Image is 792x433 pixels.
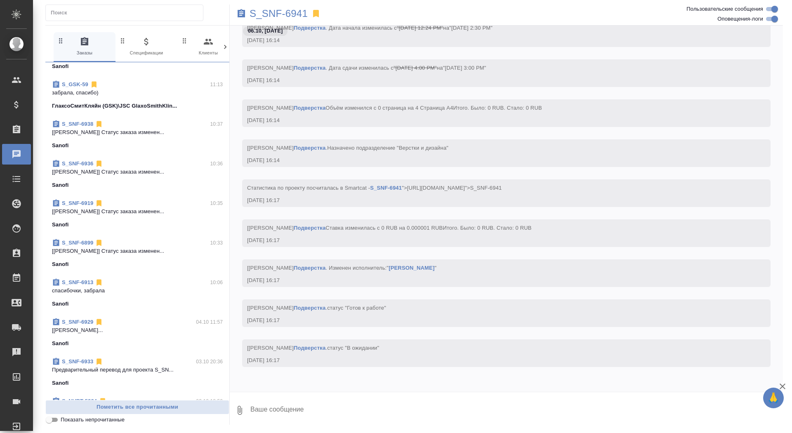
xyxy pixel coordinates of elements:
span: [[PERSON_NAME] . [247,145,448,151]
p: 04.10 11:57 [196,318,223,326]
a: Подверстка [294,105,325,111]
a: Подверстка [294,305,325,311]
div: S_SNF-691310:06спасибочки, забралаSanofi [45,273,229,313]
div: S_SNF-692904.10 11:57[[PERSON_NAME]...Sanofi [45,313,229,353]
button: 🙏 [763,388,784,408]
div: [DATE] 16:17 [247,276,742,285]
span: Итого. Было: 0 RUB. Стало: 0 RUB [443,225,531,231]
p: 10:06 [210,278,223,287]
a: Подверстка [294,145,325,151]
p: [[PERSON_NAME]] Статус заказа изменен... [52,207,223,216]
svg: Зажми и перетащи, чтобы поменять порядок вкладок [181,37,189,45]
p: 03.10 20:36 [196,358,223,366]
div: S_SNF-693810:37[[PERSON_NAME]] Статус заказа изменен...Sanofi [45,115,229,155]
p: 10:33 [210,239,223,247]
div: S_SNF-693303.10 20:36Предварительный перевод для проекта S_SN...Sanofi [45,353,229,392]
a: S_SNF-6941 [250,9,308,18]
span: "[DATE] 3:00 PM" [443,65,486,71]
div: S_SNF-693610:36[[PERSON_NAME]] Статус заказа изменен...Sanofi [45,155,229,194]
a: Подверстка [294,345,325,351]
div: S_GSK-5911:13забрала, спасибо)ГлаксоСмитКляйн (GSK)\JSC GlaxoSmithKlin... [45,75,229,115]
p: Sanofi [52,339,69,348]
a: S_NVRT-5224 [62,398,97,404]
span: Клиенты [181,37,236,57]
span: Пометить все прочитанными [50,402,225,412]
button: Пометить все прочитанными [45,400,229,414]
span: [[PERSON_NAME] . Дата сдачи изменилась с на [247,65,486,71]
a: [PERSON_NAME] [389,265,434,271]
span: [[PERSON_NAME] . [247,345,379,351]
span: Итого. Было: 0 RUB. Стало: 0 RUB [453,105,542,111]
p: спасибочки, забрала [52,287,223,295]
p: 10:36 [210,160,223,168]
span: Оповещения-логи [717,15,763,23]
a: Подверстка [294,225,325,231]
p: [[PERSON_NAME]] Статус заказа изменен... [52,168,223,176]
svg: Отписаться [90,80,98,89]
svg: Отписаться [99,397,107,405]
p: Sanofi [52,300,69,308]
span: статус "Готов к работе" [327,305,386,311]
p: Sanofi [52,379,69,387]
p: [[PERSON_NAME]... [52,326,223,334]
div: [DATE] 16:17 [247,316,742,325]
a: S_SNF-6933 [62,358,93,365]
p: [[PERSON_NAME]] Статус заказа изменен... [52,247,223,255]
a: S_GSK-59 [62,81,88,87]
span: Назначено подразделение "Верстки и дизайна" [327,145,448,151]
input: Поиск [51,7,203,19]
a: Подверстка [294,265,325,271]
span: [[PERSON_NAME] Объём изменился с 0 страница на 4 Страница А4 [247,105,542,111]
p: забрала, спасибо) [52,89,223,97]
div: [DATE] 16:17 [247,196,742,205]
span: Cтатистика по проекту посчиталась в Smartcat - ">[URL][DOMAIN_NAME]">S_SNF-6941 [247,185,502,191]
p: Sanofi [52,141,69,150]
svg: Отписаться [95,160,103,168]
span: 🙏 [766,389,780,407]
div: [DATE] 16:17 [247,236,742,245]
a: S_SNF-6938 [62,121,93,127]
p: 11:13 [210,80,223,89]
span: Заказы [57,37,112,57]
a: S_SNF-6913 [62,279,93,285]
span: [[PERSON_NAME] . [247,305,386,311]
div: [DATE] 16:14 [247,76,742,85]
div: S_SNF-689910:33[[PERSON_NAME]] Статус заказа изменен...Sanofi [45,234,229,273]
span: "[DATE] 4:00 PM" [394,65,437,71]
a: S_SNF-6941 [370,185,402,191]
p: 10:35 [210,199,223,207]
div: [DATE] 16:17 [247,356,742,365]
p: Sanofi [52,181,69,189]
svg: Отписаться [95,318,103,326]
a: S_SNF-6919 [62,200,93,206]
div: S_NVRT-522403.10 18:50[[PERSON_NAME]] Добавлены комментарии д...Новартис Фарма [45,392,229,432]
p: Предварительный перевод для проекта S_SN... [52,366,223,374]
p: 03.10 18:50 [196,397,223,405]
svg: Зажми и перетащи, чтобы поменять порядок вкладок [57,37,65,45]
a: S_SNF-6899 [62,240,93,246]
p: [[PERSON_NAME]] Статус заказа изменен... [52,128,223,136]
span: " " [387,265,436,271]
span: Спецификации [119,37,174,57]
svg: Отписаться [95,199,103,207]
span: Пользовательские сообщения [686,5,763,13]
p: ГлаксоСмитКляйн (GSK)\JSC GlaxoSmithKlin... [52,102,177,110]
div: [DATE] 16:14 [247,156,742,165]
a: S_SNF-6936 [62,160,93,167]
a: Подверстка [294,65,325,71]
p: Sanofi [52,221,69,229]
p: Sanofi [52,62,69,71]
div: [DATE] 16:14 [247,116,742,125]
p: 10:37 [210,120,223,128]
svg: Отписаться [95,239,103,247]
svg: Отписаться [95,358,103,366]
a: S_SNF-6929 [62,319,93,325]
span: [[PERSON_NAME] . Изменен исполнитель: [247,265,436,271]
span: Показать непрочитанные [61,416,125,424]
div: S_SNF-691910:35[[PERSON_NAME]] Статус заказа изменен...Sanofi [45,194,229,234]
svg: Отписаться [95,120,103,128]
p: 06.10, [DATE] [248,27,283,35]
svg: Отписаться [95,278,103,287]
span: статус "В ожидании" [327,345,379,351]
